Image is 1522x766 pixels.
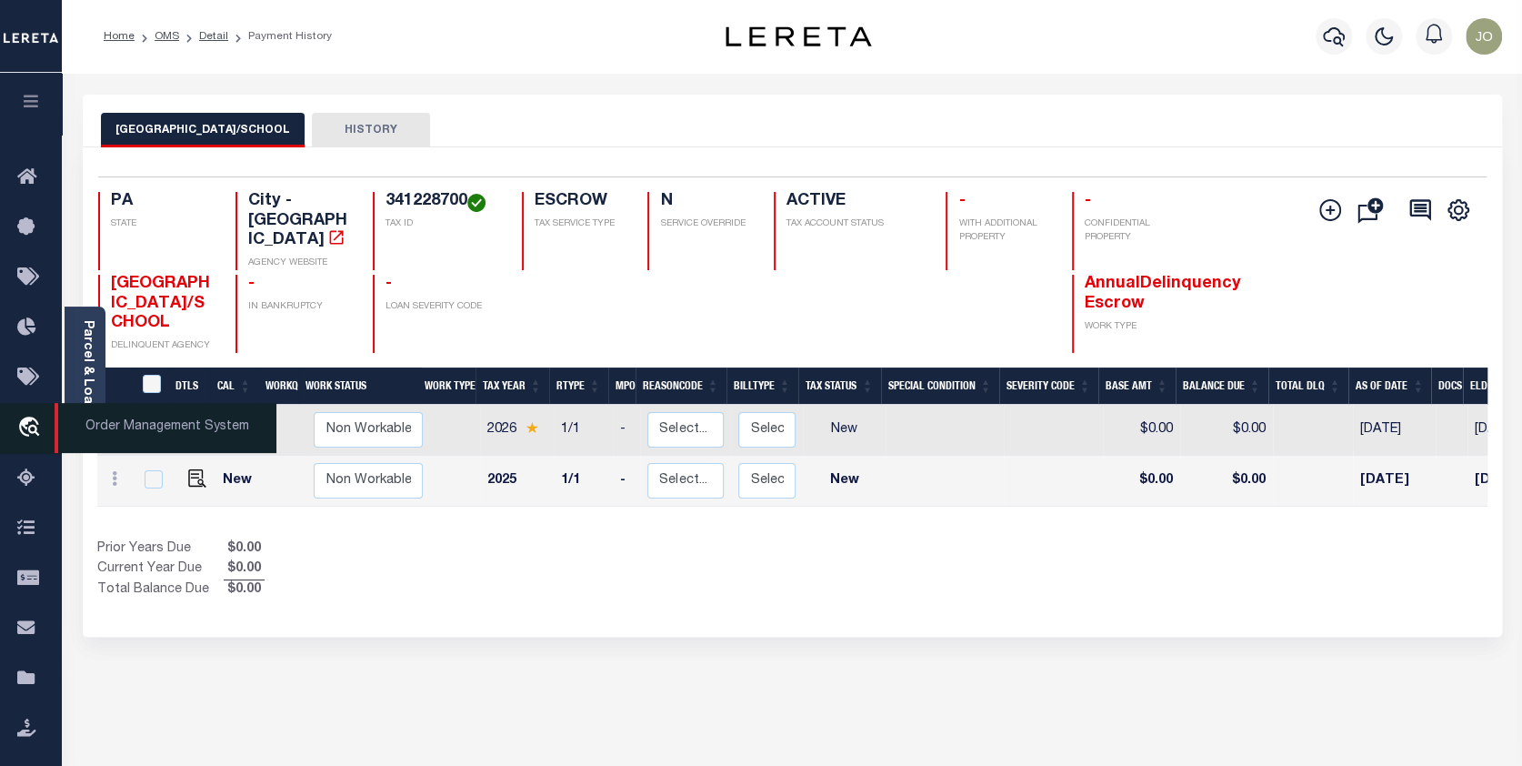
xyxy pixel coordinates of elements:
p: TAX ID [386,217,500,231]
span: - [1085,193,1091,209]
span: - [248,276,255,292]
th: Tax Year: activate to sort column ascending [476,368,549,405]
td: $0.00 [1180,405,1273,456]
td: [DATE] [1353,405,1436,456]
th: RType: activate to sort column ascending [549,368,608,405]
th: Special Condition: activate to sort column ascending [881,368,999,405]
i: travel_explore [17,417,46,440]
th: &nbsp; [132,368,169,405]
th: WorkQ [258,368,298,405]
a: Detail [199,31,228,42]
th: ReasonCode: activate to sort column ascending [636,368,726,405]
th: Base Amt: activate to sort column ascending [1098,368,1176,405]
td: [DATE] [1353,456,1436,507]
td: - [613,405,640,456]
button: [GEOGRAPHIC_DATA]/SCHOOL [101,113,305,147]
span: - [386,276,392,292]
p: TAX SERVICE TYPE [535,217,626,231]
p: DELINQUENT AGENCY [111,339,214,353]
h4: ACTIVE [786,192,924,212]
h4: ESCROW [535,192,626,212]
td: $0.00 [1180,456,1273,507]
td: $0.00 [1103,405,1180,456]
h4: PA [111,192,214,212]
td: $0.00 [1103,456,1180,507]
th: Balance Due: activate to sort column ascending [1176,368,1268,405]
li: Payment History [228,28,332,45]
img: Star.svg [526,422,538,434]
td: 2025 [480,456,554,507]
th: Tax Status: activate to sort column ascending [798,368,881,405]
span: $0.00 [224,580,265,600]
td: Current Year Due [97,559,224,580]
p: CONFIDENTIAL PROPERTY [1085,217,1187,245]
a: OMS [155,31,179,42]
span: $0.00 [224,559,265,580]
td: Total Balance Due [97,580,224,600]
td: New [803,405,886,456]
th: &nbsp;&nbsp;&nbsp;&nbsp;&nbsp;&nbsp;&nbsp;&nbsp;&nbsp;&nbsp; [97,368,132,405]
span: - [958,193,965,209]
span: AnnualDelinquency Escrow [1085,276,1241,312]
th: Severity Code: activate to sort column ascending [999,368,1098,405]
th: Work Type [417,368,476,405]
h4: City - [GEOGRAPHIC_DATA] [248,192,351,251]
th: As of Date: activate to sort column ascending [1348,368,1432,405]
h4: N [660,192,752,212]
img: logo-dark.svg [726,26,871,46]
td: 1/1 [554,456,613,507]
p: SERVICE OVERRIDE [660,217,752,231]
td: Prior Years Due [97,539,224,559]
a: Parcel & Loan [81,320,94,412]
h4: 341228700 [386,192,500,212]
th: CAL: activate to sort column ascending [210,368,258,405]
th: Work Status [298,368,422,405]
th: MPO [608,368,636,405]
span: [GEOGRAPHIC_DATA]/SCHOOL [111,276,210,331]
td: 1/1 [554,405,613,456]
p: LOAN SEVERITY CODE [386,300,500,314]
td: New [215,456,265,507]
p: IN BANKRUPTCY [248,300,351,314]
button: HISTORY [312,113,430,147]
a: Home [104,31,135,42]
p: WORK TYPE [1085,320,1187,334]
span: $0.00 [224,539,265,559]
th: BillType: activate to sort column ascending [726,368,798,405]
td: - [613,456,640,507]
th: Total DLQ: activate to sort column ascending [1268,368,1348,405]
td: 2026 [480,405,554,456]
p: WITH ADDITIONAL PROPERTY [958,217,1050,245]
p: STATE [111,217,214,231]
p: TAX ACCOUNT STATUS [786,217,924,231]
span: Order Management System [55,403,276,453]
img: svg+xml;base64,PHN2ZyB4bWxucz0iaHR0cDovL3d3dy53My5vcmcvMjAwMC9zdmciIHBvaW50ZXItZXZlbnRzPSJub25lIi... [1466,18,1502,55]
th: Docs [1431,368,1463,405]
th: DTLS [168,368,210,405]
p: AGENCY WEBSITE [248,257,351,270]
td: New [803,456,886,507]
